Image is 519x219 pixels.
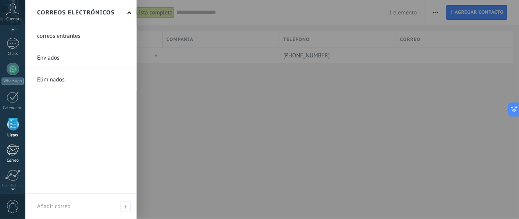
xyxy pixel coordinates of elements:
div: Listas [2,133,24,138]
span: Añadir correo [120,201,131,212]
li: Enviados [25,47,137,69]
h2: Correos electrónicos [37,0,115,25]
li: correos entrantes [25,25,137,47]
div: Calendario [2,106,24,111]
li: Eliminados [25,69,137,90]
span: Añadir correo [37,203,71,210]
div: WhatsApp [2,78,24,85]
span: Cuenta [6,17,19,22]
div: Chats [2,51,24,57]
div: Correo [2,158,24,163]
